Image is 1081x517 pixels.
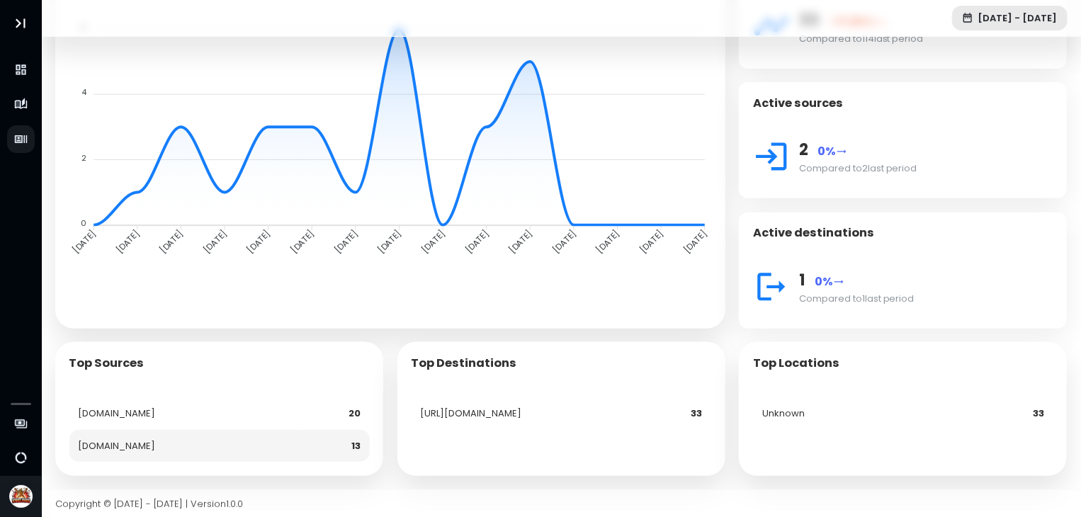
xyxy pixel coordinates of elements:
tspan: [DATE] [681,227,709,255]
tspan: [DATE] [419,227,447,255]
span: Copyright © [DATE] - [DATE] | Version 1.0.0 [55,496,243,510]
tspan: [DATE] [375,227,404,255]
h5: Top Sources [69,356,145,370]
strong: 33 [1033,407,1044,420]
span: 0% [815,273,844,290]
div: Compared to 1 last period [799,292,1053,306]
td: Unknown [753,397,955,430]
div: 2 [799,137,1053,161]
tspan: 2 [81,152,86,163]
tspan: 0 [81,217,86,229]
span: 0% [817,143,847,159]
td: [DOMAIN_NAME] [69,397,298,430]
tspan: [DATE] [157,227,186,255]
strong: 33 [691,407,702,420]
tspan: [DATE] [506,227,535,255]
tspan: [DATE] [332,227,360,255]
tspan: [DATE] [200,227,229,255]
tspan: [DATE] [550,227,578,255]
strong: 20 [349,407,361,420]
button: Toggle Aside [7,10,34,37]
div: Compared to 114 last period [799,32,1053,46]
tspan: 4 [81,86,87,98]
tspan: [DATE] [69,227,98,255]
h4: Active destinations [753,226,874,240]
strong: 13 [351,439,361,453]
tspan: [DATE] [594,227,622,255]
tspan: [DATE] [288,227,316,255]
h4: Active sources [753,96,843,110]
div: Compared to 2 last period [799,161,1053,176]
div: 1 [799,268,1053,292]
tspan: [DATE] [463,227,491,255]
tspan: [DATE] [638,227,666,255]
td: [URL][DOMAIN_NAME] [411,397,652,430]
tspan: [DATE] [113,227,142,255]
tspan: [DATE] [244,227,273,255]
td: [DOMAIN_NAME] [69,430,298,462]
h5: Top Destinations [411,356,516,370]
img: Avatar [9,485,33,509]
button: [DATE] - [DATE] [952,6,1068,30]
h5: Top Locations [753,356,839,370]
